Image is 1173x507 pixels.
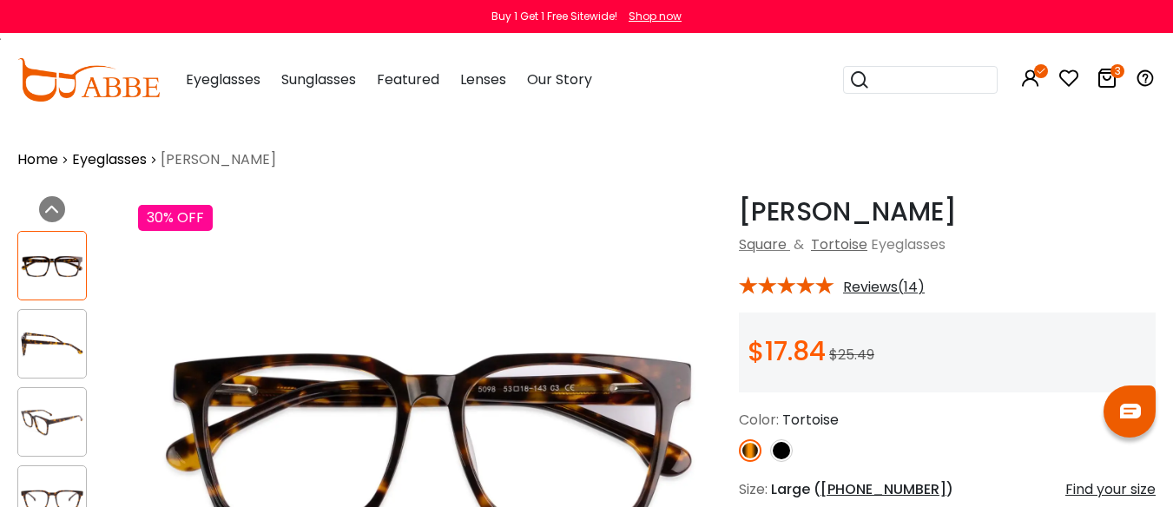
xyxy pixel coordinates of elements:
img: abbeglasses.com [17,58,160,102]
div: 30% OFF [138,205,213,231]
a: Home [17,149,58,170]
span: Tortoise [782,410,839,430]
span: Color: [739,410,779,430]
span: & [790,234,807,254]
img: chat [1120,404,1141,418]
a: Shop now [620,9,682,23]
span: Sunglasses [281,69,356,89]
span: $25.49 [829,345,874,365]
div: Find your size [1065,479,1156,500]
span: Lenses [460,69,506,89]
span: Reviews(14) [843,280,925,295]
a: Eyeglasses [72,149,147,170]
span: Our Story [527,69,592,89]
h1: [PERSON_NAME] [739,196,1156,227]
i: 3 [1110,64,1124,78]
span: Size: [739,479,768,499]
div: Buy 1 Get 1 Free Sitewide! [491,9,617,24]
a: Tortoise [811,234,867,254]
img: Gilbert Tortoise Acetate Eyeglasses , UniversalBridgeFit Frames from ABBE Glasses [18,327,86,361]
span: Featured [377,69,439,89]
a: Square [739,234,787,254]
img: Gilbert Tortoise Acetate Eyeglasses , UniversalBridgeFit Frames from ABBE Glasses [18,249,86,283]
span: $17.84 [748,333,826,370]
span: Eyeglasses [186,69,260,89]
img: Gilbert Tortoise Acetate Eyeglasses , UniversalBridgeFit Frames from ABBE Glasses [18,405,86,439]
a: 3 [1097,71,1117,91]
span: [PHONE_NUMBER] [820,479,946,499]
span: Large ( ) [771,479,953,499]
span: [PERSON_NAME] [161,149,276,170]
div: Shop now [629,9,682,24]
span: Eyeglasses [871,234,946,254]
